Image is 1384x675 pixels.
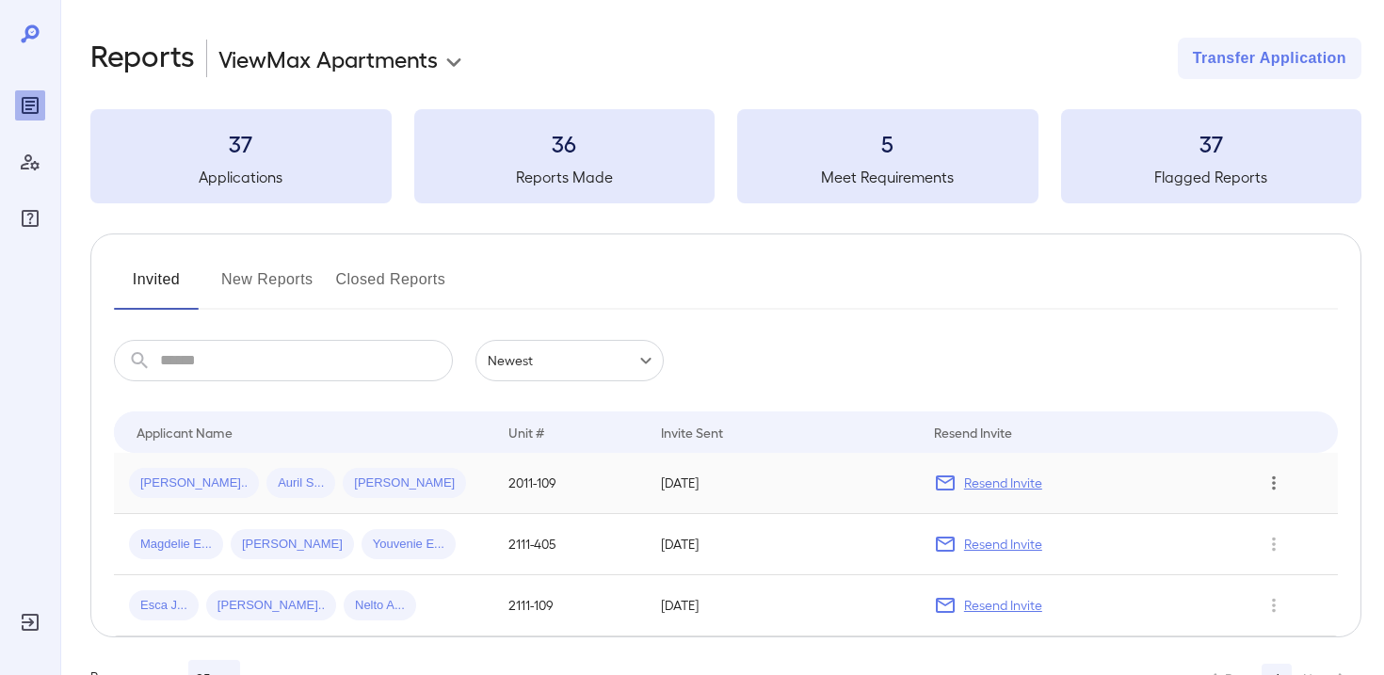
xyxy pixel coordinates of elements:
span: [PERSON_NAME].. [129,474,259,492]
span: [PERSON_NAME] [343,474,466,492]
span: [PERSON_NAME] [231,536,354,554]
h3: 36 [414,128,716,158]
td: [DATE] [646,575,919,636]
p: ViewMax Apartments [218,43,438,73]
p: Resend Invite [964,596,1042,615]
span: Magdelie E... [129,536,223,554]
p: Resend Invite [964,474,1042,492]
p: Resend Invite [964,535,1042,554]
button: Invited [114,265,199,310]
button: New Reports [221,265,314,310]
td: [DATE] [646,453,919,514]
div: Invite Sent [661,421,723,443]
summary: 37Applications36Reports Made5Meet Requirements37Flagged Reports [90,109,1361,203]
td: [DATE] [646,514,919,575]
span: Auril S... [266,474,335,492]
button: Closed Reports [336,265,446,310]
div: Reports [15,90,45,121]
div: Unit # [508,421,544,443]
h5: Reports Made [414,166,716,188]
td: 2011-109 [493,453,645,514]
h3: 37 [90,128,392,158]
div: Manage Users [15,147,45,177]
button: Row Actions [1259,529,1289,559]
div: Log Out [15,607,45,637]
h5: Meet Requirements [737,166,1038,188]
button: Row Actions [1259,468,1289,498]
h3: 5 [737,128,1038,158]
td: 2111-405 [493,514,645,575]
div: FAQ [15,203,45,233]
div: Applicant Name [137,421,233,443]
td: 2111-109 [493,575,645,636]
span: Esca J... [129,597,199,615]
button: Row Actions [1259,590,1289,620]
span: Nelto A... [344,597,416,615]
button: Transfer Application [1178,38,1361,79]
div: Resend Invite [934,421,1012,443]
div: Newest [475,340,664,381]
h2: Reports [90,38,195,79]
h5: Flagged Reports [1061,166,1362,188]
span: [PERSON_NAME].. [206,597,336,615]
h3: 37 [1061,128,1362,158]
h5: Applications [90,166,392,188]
span: Youvenie E... [362,536,456,554]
